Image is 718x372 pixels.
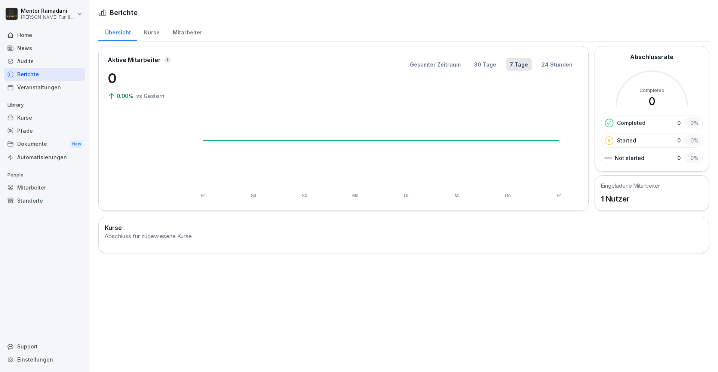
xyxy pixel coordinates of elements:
p: Completed [617,119,645,127]
text: Mo [352,193,359,198]
p: 0 [108,68,182,88]
text: Fr [556,193,561,198]
a: Standorte [4,194,85,207]
button: 7 Tage [506,58,532,71]
div: 0 % [684,135,701,146]
p: 0 [677,154,681,162]
text: So [302,193,307,198]
a: Audits [4,55,85,68]
a: Veranstaltungen [4,81,85,94]
div: 0 % [684,117,701,128]
a: DokumenteNew [4,137,85,151]
a: Übersicht [98,22,137,41]
text: Mi [455,193,460,198]
div: Dokumente [4,137,85,151]
h5: Eingeladene Mitarbeiter [601,182,660,190]
p: Library [4,99,85,111]
div: New [70,140,83,148]
p: vs Gestern [136,92,165,100]
h1: Berichte [110,7,138,18]
a: Automatisierungen [4,151,85,164]
p: 0 [677,119,681,127]
a: Mitarbeiter [166,22,209,41]
button: 24 Stunden [538,58,576,71]
a: Berichte [4,68,85,81]
a: Home [4,28,85,41]
div: Abschluss für zugewiesene Kurse [105,232,703,241]
text: Fr [200,193,205,198]
a: Kurse [137,22,166,41]
a: Mitarbeiter [4,181,85,194]
button: 30 Tage [470,58,500,71]
p: [PERSON_NAME] Fun & Kitchen [21,15,76,20]
a: News [4,41,85,55]
a: Einstellungen [4,353,85,366]
text: Di [404,193,408,198]
a: Kurse [4,111,85,124]
p: Mentor Ramadani [21,8,76,14]
div: 0 % [684,153,701,163]
p: People [4,169,85,181]
p: Started [617,136,636,144]
p: 0.00% [117,92,135,100]
a: Pfade [4,124,85,137]
text: Sa [251,193,257,198]
p: 0 [677,136,681,144]
div: Support [4,340,85,353]
p: Aktive Mitarbeiter [108,55,161,64]
text: Do [505,193,511,198]
h2: Kurse [105,223,703,232]
h2: Abschlussrate [630,52,673,61]
p: Not started [615,154,644,162]
p: 1 Nutzer [601,193,660,205]
button: Gesamter Zeitraum [406,58,464,71]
